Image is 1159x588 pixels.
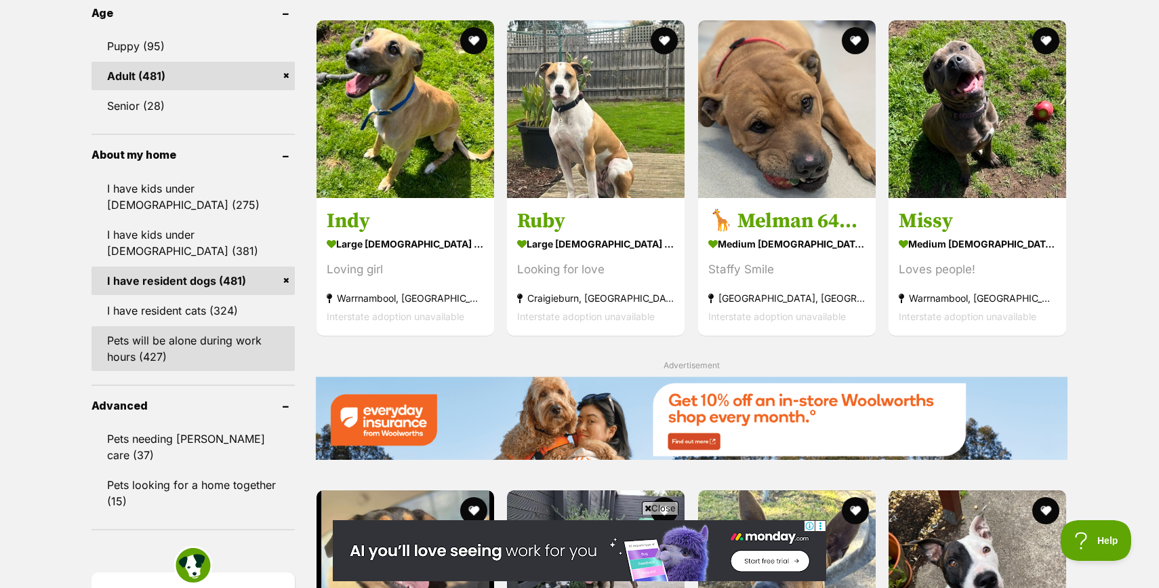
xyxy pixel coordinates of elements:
h3: Ruby [517,208,674,234]
a: Puppy (95) [91,32,295,60]
iframe: Advertisement [333,520,826,581]
a: Pets looking for a home together (15) [91,471,295,515]
button: favourite [842,497,869,524]
a: Adult (481) [91,62,295,90]
div: Looking for love [517,260,674,279]
strong: Warrnambool, [GEOGRAPHIC_DATA] [899,289,1056,307]
div: Loving girl [327,260,484,279]
a: Missy medium [DEMOGRAPHIC_DATA] Dog Loves people! Warrnambool, [GEOGRAPHIC_DATA] Interstate adopt... [889,198,1066,336]
a: I have kids under [DEMOGRAPHIC_DATA] (381) [91,220,295,265]
span: Advertisement [664,360,720,370]
a: I have kids under [DEMOGRAPHIC_DATA] (275) [91,174,295,219]
strong: large [DEMOGRAPHIC_DATA] Dog [327,234,484,254]
a: Pets needing [PERSON_NAME] care (37) [91,425,295,469]
header: About my home [91,149,295,161]
a: Indy large [DEMOGRAPHIC_DATA] Dog Loving girl Warrnambool, [GEOGRAPHIC_DATA] Interstate adoption ... [317,198,494,336]
strong: [GEOGRAPHIC_DATA], [GEOGRAPHIC_DATA] [708,289,866,307]
img: Missy - Staffordshire Bull Terrier Dog [889,20,1066,198]
h3: 🦒 Melman 6416 🦒 [708,208,866,234]
span: Close [642,501,678,515]
a: Pets will be alone during work hours (427) [91,326,295,371]
span: Interstate adoption unavailable [327,311,464,322]
button: favourite [842,27,869,54]
a: Ruby large [DEMOGRAPHIC_DATA] Dog Looking for love Craigieburn, [GEOGRAPHIC_DATA] Interstate adop... [507,198,685,336]
strong: large [DEMOGRAPHIC_DATA] Dog [517,234,674,254]
img: 🦒 Melman 6416 🦒 - American Staffordshire Terrier Dog [698,20,876,198]
header: Age [91,7,295,19]
a: Senior (28) [91,92,295,120]
strong: Warrnambool, [GEOGRAPHIC_DATA] [327,289,484,307]
strong: medium [DEMOGRAPHIC_DATA] Dog [899,234,1056,254]
span: Interstate adoption unavailable [899,311,1036,322]
h3: Indy [327,208,484,234]
strong: Craigieburn, [GEOGRAPHIC_DATA] [517,289,674,307]
button: favourite [651,497,678,524]
header: Advanced [91,399,295,412]
strong: medium [DEMOGRAPHIC_DATA] Dog [708,234,866,254]
a: 🦒 Melman 6416 🦒 medium [DEMOGRAPHIC_DATA] Dog Staffy Smile [GEOGRAPHIC_DATA], [GEOGRAPHIC_DATA] I... [698,198,876,336]
button: favourite [460,27,487,54]
h3: Missy [899,208,1056,234]
div: Staffy Smile [708,260,866,279]
img: Ruby - Staffy Dog [507,20,685,198]
div: Loves people! [899,260,1056,279]
img: Indy - Staghound Dog [317,20,494,198]
button: favourite [460,497,487,524]
img: Everyday Insurance promotional banner [315,376,1067,460]
span: Interstate adoption unavailable [708,311,846,322]
a: Everyday Insurance promotional banner [315,376,1067,463]
a: I have resident cats (324) [91,296,295,325]
a: I have resident dogs (481) [91,267,295,295]
span: Interstate adoption unavailable [517,311,655,322]
button: favourite [651,27,678,54]
iframe: Help Scout Beacon - Open [1061,520,1132,561]
button: favourite [1032,27,1059,54]
button: favourite [1032,497,1059,524]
